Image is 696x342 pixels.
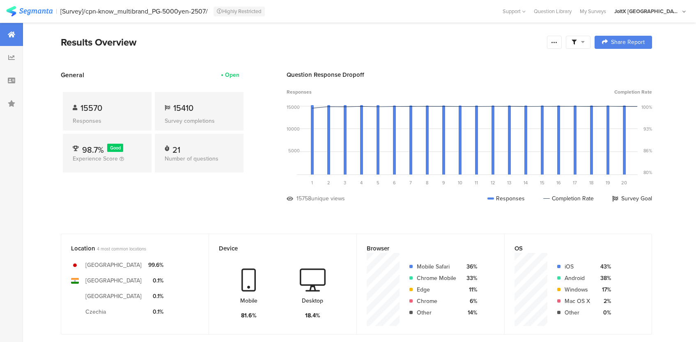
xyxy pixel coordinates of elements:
[597,308,611,317] div: 0%
[621,179,627,186] span: 20
[614,7,680,15] div: JoltX [GEOGRAPHIC_DATA]
[530,7,576,15] a: Question Library
[71,244,185,253] div: Location
[475,179,478,186] span: 11
[287,104,300,110] div: 15000
[409,179,412,186] span: 7
[463,297,477,305] div: 6%
[165,154,218,163] span: Number of questions
[597,262,611,271] div: 43%
[576,7,610,15] a: My Surveys
[377,179,379,186] span: 5
[487,194,525,203] div: Responses
[172,144,180,152] div: 21
[491,179,495,186] span: 12
[288,147,300,154] div: 5000
[85,276,142,285] div: [GEOGRAPHIC_DATA]
[344,179,346,186] span: 3
[458,179,462,186] span: 10
[540,179,544,186] span: 15
[565,297,590,305] div: Mac OS X
[393,179,396,186] span: 6
[148,308,163,316] div: 0.1%
[225,71,239,79] div: Open
[367,244,481,253] div: Browser
[463,285,477,294] div: 11%
[287,126,300,132] div: 10000
[73,154,118,163] span: Experience Score
[6,6,53,16] img: segmanta logo
[463,262,477,271] div: 36%
[60,7,208,15] div: [Survey]/cpn-know_multibrand_PG-5000yen-2507/
[597,274,611,282] div: 38%
[360,179,363,186] span: 4
[311,179,313,186] span: 1
[148,292,163,301] div: 0.1%
[240,296,257,305] div: Mobile
[73,117,142,125] div: Responses
[515,244,628,253] div: OS
[214,7,265,16] div: Highly Restricted
[165,117,234,125] div: Survey completions
[463,274,477,282] div: 33%
[305,311,320,320] div: 18.4%
[565,285,590,294] div: Windows
[85,308,106,316] div: Czechia
[97,246,146,252] span: 4 most common locations
[56,7,57,16] div: |
[148,261,163,269] div: 99.6%
[173,102,193,114] span: 15410
[503,5,526,18] div: Support
[589,179,593,186] span: 18
[611,39,645,45] span: Share Report
[556,179,561,186] span: 16
[641,104,652,110] div: 100%
[565,262,590,271] div: iOS
[573,179,577,186] span: 17
[442,179,445,186] span: 9
[85,261,142,269] div: [GEOGRAPHIC_DATA]
[82,144,104,156] span: 98.7%
[417,262,456,271] div: Mobile Safari
[417,274,456,282] div: Chrome Mobile
[85,292,142,301] div: [GEOGRAPHIC_DATA]
[417,308,456,317] div: Other
[287,70,652,79] div: Question Response Dropoff
[219,244,333,253] div: Device
[61,70,84,80] span: General
[614,88,652,96] span: Completion Rate
[643,169,652,176] div: 80%
[327,179,330,186] span: 2
[524,179,528,186] span: 14
[61,35,543,50] div: Results Overview
[643,147,652,154] div: 86%
[565,274,590,282] div: Android
[643,126,652,132] div: 93%
[296,194,311,203] div: 15758
[80,102,102,114] span: 15570
[110,145,121,151] span: Good
[463,308,477,317] div: 14%
[417,285,456,294] div: Edge
[241,311,257,320] div: 81.6%
[543,194,594,203] div: Completion Rate
[612,194,652,203] div: Survey Goal
[417,297,456,305] div: Chrome
[507,179,511,186] span: 13
[311,194,345,203] div: unique views
[565,308,590,317] div: Other
[148,276,163,285] div: 0.1%
[426,179,428,186] span: 8
[597,297,611,305] div: 2%
[606,179,610,186] span: 19
[287,88,312,96] span: Responses
[597,285,611,294] div: 17%
[302,296,323,305] div: Desktop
